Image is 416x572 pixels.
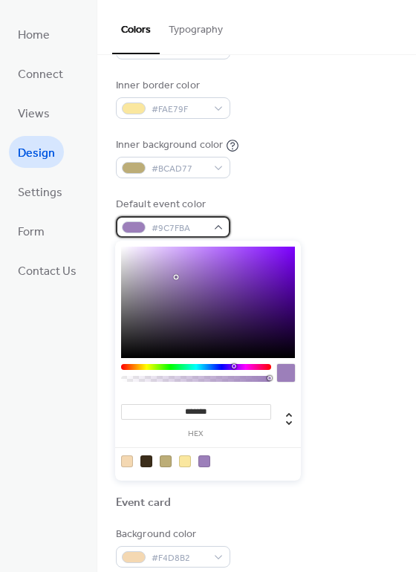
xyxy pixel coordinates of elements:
[116,137,223,153] div: Inner background color
[152,550,207,566] span: #F4D8B2
[160,455,172,467] div: rgb(188, 173, 119)
[18,63,63,86] span: Connect
[9,18,59,50] a: Home
[9,175,71,207] a: Settings
[18,260,77,283] span: Contact Us
[152,221,207,236] span: #9C7FBA
[9,97,59,129] a: Views
[121,430,271,438] label: hex
[9,254,85,286] a: Contact Us
[152,102,207,117] span: #FAE79F
[152,42,207,58] span: #F4D8B2
[198,455,210,467] div: rgb(156, 127, 186)
[116,527,227,542] div: Background color
[116,78,227,94] div: Inner border color
[18,142,55,165] span: Design
[18,221,45,244] span: Form
[9,215,53,247] a: Form
[18,181,62,204] span: Settings
[116,495,171,511] div: Event card
[179,455,191,467] div: rgb(250, 231, 159)
[116,197,227,212] div: Default event color
[121,455,133,467] div: rgb(244, 216, 178)
[140,455,152,467] div: rgb(59, 45, 26)
[9,57,72,89] a: Connect
[152,161,207,177] span: #BCAD77
[9,136,64,168] a: Design
[18,103,50,126] span: Views
[18,24,50,47] span: Home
